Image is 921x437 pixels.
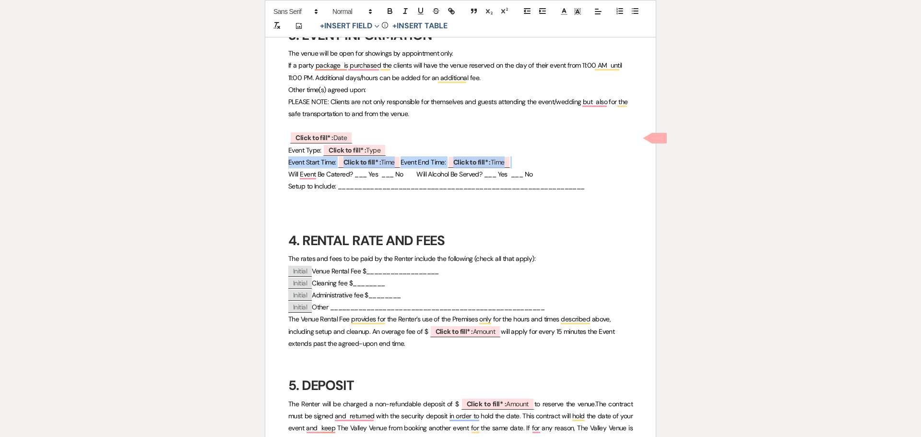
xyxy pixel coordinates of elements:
strong: 5. DEPOSIT [288,377,354,394]
b: Click to fill* : [467,400,506,408]
span: Other _____________________________________________________ [312,303,544,311]
span: Event End Time: [401,158,446,166]
span: Initial [288,302,312,313]
span: Time [338,156,401,168]
span: Will Event Be Catered? ___ Yes ___ No Will Alcohol Be Served? ___ Yes ___ No [288,170,532,178]
span: Time [448,156,510,168]
span: The venue will be open for showings by appointment only. [288,49,453,58]
span: Administrative fee $________ [312,291,401,299]
button: Insert Field [317,20,383,32]
strong: 4. RENTAL RATE AND FEES [288,232,445,249]
span: The Renter will be charged a non-refundable deposit of $ [288,400,459,408]
span: The Venue Rental Fee provides for the Renter’s use of the Premises only for the hours and times d... [288,315,613,335]
span: Initial [288,266,312,277]
button: +Insert Table [389,20,451,32]
span: Initial [288,290,312,301]
span: + [320,22,324,30]
span: Amount [461,398,534,410]
span: Event Type: [288,146,321,154]
span: Header Formats [328,6,375,17]
span: Venue Rental Fee $__________________ [312,267,439,275]
span: Type [323,144,386,156]
span: Cleaning fee $________ [312,279,385,287]
span: + [392,22,397,30]
span: Amount [430,325,501,337]
span: PLEASE NOTE: Clients are not only responsible for themselves and guests attending the event/weddi... [288,97,629,118]
span: Initial [288,278,312,289]
span: will apply for every 15 minutes the Event extends past the agreed-upon end time. [288,327,616,348]
span: Setup to Include: _____________________________________________________________ [288,182,585,190]
span: to reserve the venue. [534,400,595,408]
span: The rates and fees to be paid by the Renter include the following (check all that apply): [288,254,535,263]
span: If a party package is purchased the clients will have the venue reserved on the day of their even... [288,61,624,82]
b: Click to fill* : [329,146,366,154]
b: Click to fill* : [453,158,491,166]
span: Text Background Color [571,6,584,17]
span: Text Color [557,6,571,17]
span: Date [290,131,353,143]
b: Click to fill* : [436,327,473,336]
span: Alignment [591,6,605,17]
strong: 3. EVENT INFORMATION [288,26,432,44]
span: Other time(s) agreed upon: [288,85,366,94]
span: Event Start Time: [288,158,336,166]
b: Click to fill* : [295,133,333,142]
b: Click to fill* : [343,158,381,166]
